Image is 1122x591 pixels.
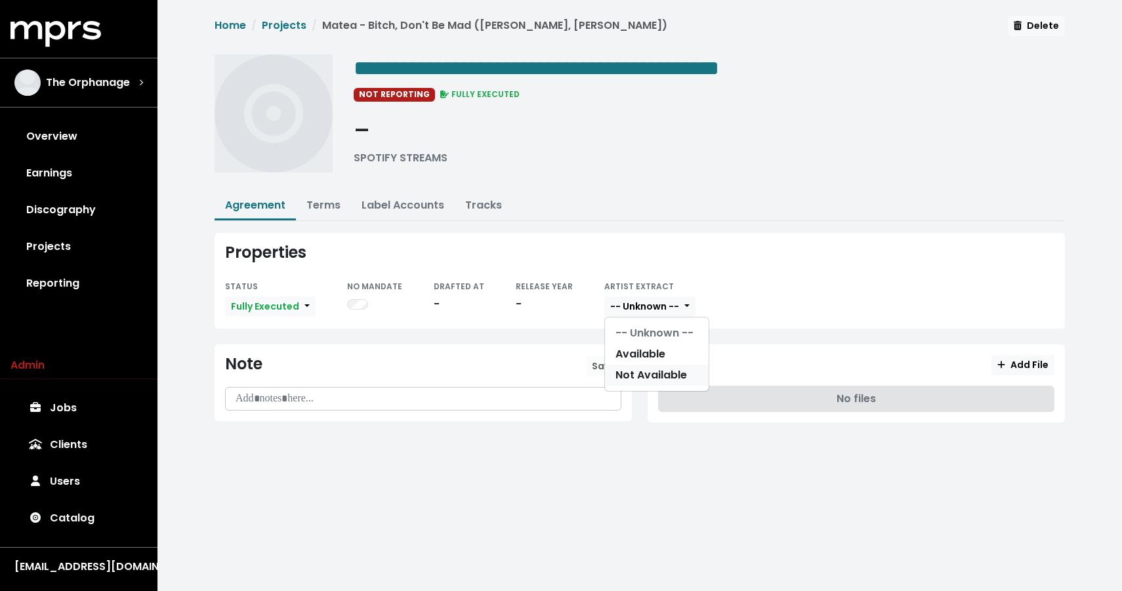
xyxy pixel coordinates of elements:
[354,88,435,101] span: NOT REPORTING
[10,192,147,228] a: Discography
[354,58,719,79] span: Edit value
[997,358,1049,371] span: Add File
[225,355,262,374] div: Note
[10,426,147,463] a: Clients
[605,323,709,344] a: -- Unknown --
[10,155,147,192] a: Earnings
[215,18,667,44] nav: breadcrumb
[231,300,299,313] span: Fully Executed
[10,228,147,265] a: Projects
[262,18,306,33] a: Projects
[215,54,333,173] img: Album cover for this project
[1008,16,1065,36] button: Delete
[362,197,444,213] a: Label Accounts
[215,18,246,33] a: Home
[10,463,147,500] a: Users
[306,18,667,33] li: Matea - Bitch, Don't Be Mad ([PERSON_NAME], [PERSON_NAME])
[10,390,147,426] a: Jobs
[991,355,1054,375] button: Add File
[434,281,484,292] small: DRAFTED AT
[10,500,147,537] a: Catalog
[605,365,709,386] a: Not Available
[604,296,696,317] button: -- Unknown --
[306,197,341,213] a: Terms
[1014,19,1059,32] span: Delete
[14,70,41,96] img: The selected account / producer
[610,300,679,313] span: -- Unknown --
[354,150,447,166] div: SPOTIFY STREAMS
[10,265,147,302] a: Reporting
[347,281,402,292] small: NO MANDATE
[658,386,1054,412] div: No files
[605,344,709,365] a: Available
[14,559,143,575] div: [EMAIL_ADDRESS][DOMAIN_NAME]
[465,197,502,213] a: Tracks
[46,75,130,91] span: The Orphanage
[516,281,573,292] small: RELEASE YEAR
[354,112,447,150] div: -
[225,281,258,292] small: STATUS
[604,281,674,292] small: ARTIST EXTRACT
[10,118,147,155] a: Overview
[516,296,573,312] div: -
[225,197,285,213] a: Agreement
[10,26,101,41] a: mprs logo
[434,296,484,312] div: -
[225,296,316,317] button: Fully Executed
[438,89,520,100] span: FULLY EXECUTED
[225,243,1054,262] div: Properties
[10,558,147,575] button: [EMAIL_ADDRESS][DOMAIN_NAME]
